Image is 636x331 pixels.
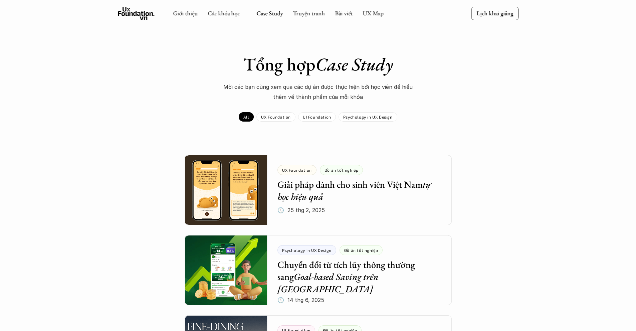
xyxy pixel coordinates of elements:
[335,9,353,17] a: Bài viết
[256,9,283,17] a: Case Study
[243,115,249,119] p: All
[173,9,198,17] a: Giới thiệu
[218,82,418,102] p: Mời các bạn cùng xem qua các dự án được thực hiện bới học viên để hiểu thêm về thành phẩm của mỗi...
[261,115,291,119] p: UX Foundation
[471,7,518,20] a: Lịch khai giảng
[363,9,384,17] a: UX Map
[476,9,513,17] p: Lịch khai giảng
[343,115,393,119] p: Psychology in UX Design
[201,53,435,75] h1: Tổng hợp
[185,235,452,305] a: Chuyển đổi từ tích lũy thông thường sangGoal-based Saving trên [GEOGRAPHIC_DATA]🕔 14 thg 6, 2025
[208,9,240,17] a: Các khóa học
[315,52,393,76] em: Case Study
[303,115,331,119] p: UI Foundation
[293,9,325,17] a: Truyện tranh
[185,155,452,225] a: Giải pháp dành cho sinh viên Việt Namtự học hiệu quả🕔 25 thg 2, 2025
